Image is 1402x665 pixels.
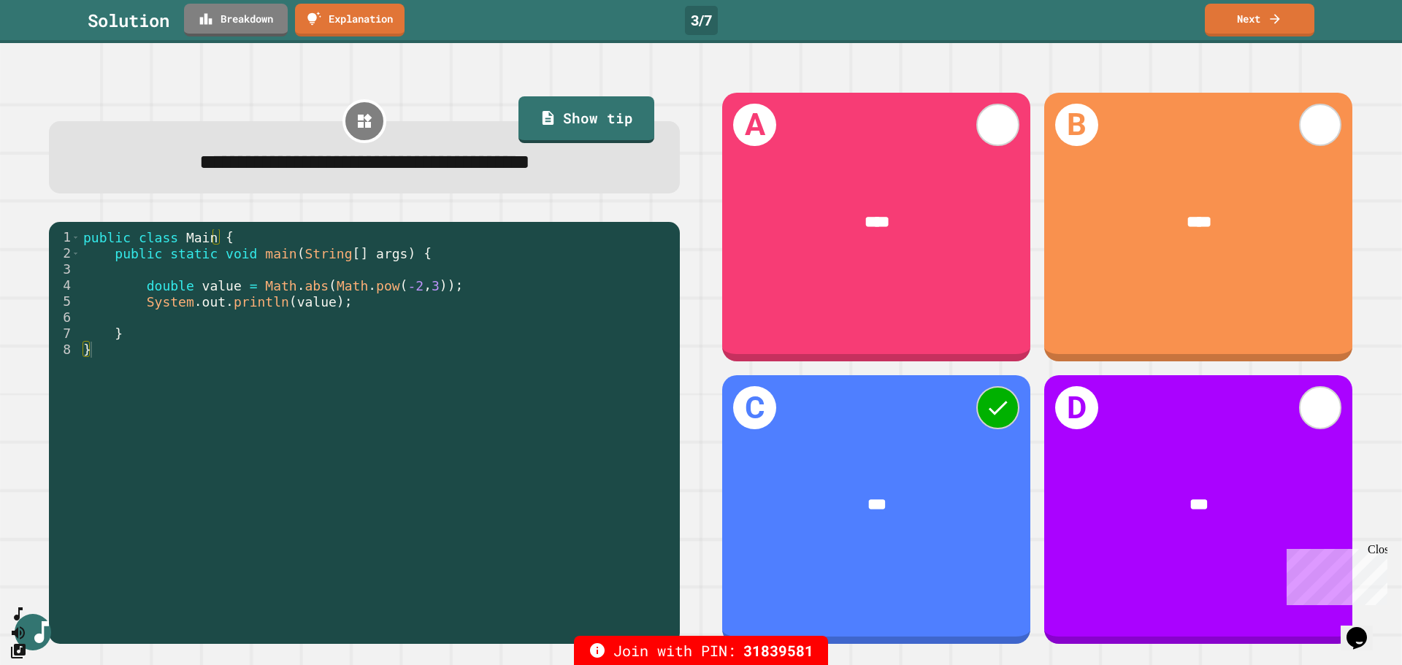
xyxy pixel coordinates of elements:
[1281,543,1387,605] iframe: chat widget
[9,623,27,642] button: Mute music
[685,6,718,35] div: 3 / 7
[9,605,27,623] button: SpeedDial basic example
[49,326,80,342] div: 7
[184,4,288,36] a: Breakdown
[295,4,405,36] a: Explanation
[72,229,80,245] span: Toggle code folding, rows 1 through 8
[1055,104,1098,147] h1: B
[49,293,80,310] div: 5
[1055,386,1098,429] h1: D
[1205,4,1314,36] a: Next
[49,245,80,261] div: 2
[49,261,80,277] div: 3
[49,342,80,358] div: 8
[518,96,654,143] a: Show tip
[6,6,101,93] div: Chat with us now!Close
[743,639,813,661] span: 31839581
[1341,607,1387,650] iframe: chat widget
[574,636,828,665] div: Join with PIN:
[733,104,776,147] h1: A
[733,386,776,429] h1: C
[88,7,169,34] div: Solution
[49,310,80,326] div: 6
[9,642,27,660] button: Change Music
[49,277,80,293] div: 4
[72,245,80,261] span: Toggle code folding, rows 2 through 7
[49,229,80,245] div: 1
